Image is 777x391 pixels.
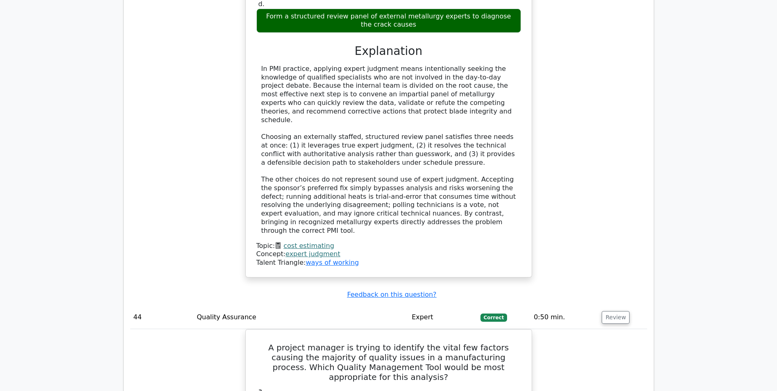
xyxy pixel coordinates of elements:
[347,291,436,298] a: Feedback on this question?
[306,259,359,266] a: ways of working
[261,65,516,235] div: In PMI practice, applying expert judgment means intentionally seeking the knowledge of qualified ...
[130,306,194,329] td: 44
[194,306,409,329] td: Quality Assurance
[256,343,522,382] h5: A project manager is trying to identify the vital few factors causing the majority of quality iss...
[256,9,521,33] div: Form a structured review panel of external metallurgy experts to diagnose the crack causes
[285,250,340,258] a: expert judgment
[261,44,516,58] h3: Explanation
[480,314,507,322] span: Correct
[283,242,334,250] a: cost estimating
[256,242,521,250] div: Topic:
[408,306,477,329] td: Expert
[256,242,521,267] div: Talent Triangle:
[530,306,598,329] td: 0:50 min.
[256,250,521,259] div: Concept:
[602,311,630,324] button: Review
